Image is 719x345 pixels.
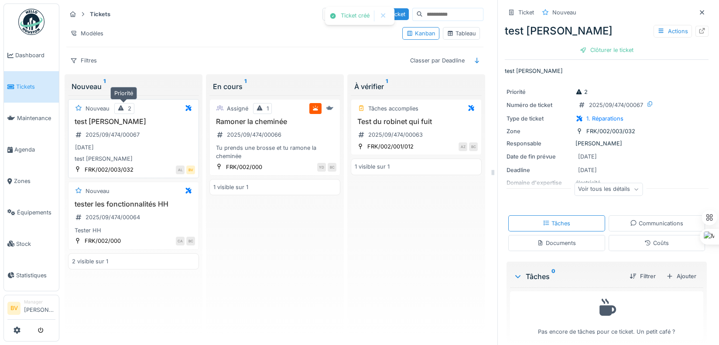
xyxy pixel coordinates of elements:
div: [DATE] [578,152,597,161]
div: 2 visible sur 1 [72,257,108,266]
h3: Test du robinet qui fuit [355,117,478,126]
span: Dashboard [15,51,55,59]
div: Voir tous les détails [574,183,643,196]
div: AL [176,166,185,174]
div: Tester HH [72,226,195,235]
div: [PERSON_NAME] [507,139,707,148]
div: FRK/002/003/032 [85,166,134,174]
div: Tableau [447,29,476,38]
h3: tester les fonctionnalités HH [72,200,195,208]
a: Équipements [4,197,59,228]
div: Type de ticket [507,114,572,123]
div: En cours [213,81,337,92]
div: Numéro de ticket [507,101,572,109]
div: Tu prends une brosse et tu ramone la cheminée [213,144,336,160]
img: Badge_color-CXgf-gQk.svg [18,9,45,35]
div: 1 visible sur 1 [355,162,390,171]
div: Deadline [507,166,572,174]
div: FRK/002/000 [226,163,262,171]
div: FRK/002/003/032 [586,127,635,135]
div: Tâches [514,271,623,282]
div: Modèles [66,27,107,40]
div: Pas encore de tâches pour ce ticket. Un petit café ? [516,295,698,336]
p: test [PERSON_NAME] [505,67,709,75]
div: test [PERSON_NAME] [72,155,195,163]
a: Zones [4,166,59,197]
div: BC [469,142,478,151]
li: [PERSON_NAME] [24,299,55,317]
div: 2 [128,104,131,113]
div: Nouveau [86,187,110,195]
span: Maintenance [17,114,55,122]
div: Nouveau [552,8,576,17]
a: Dashboard [4,40,59,71]
div: 2025/09/474/00063 [368,131,423,139]
div: 2025/09/474/00067 [589,101,643,109]
span: Équipements [17,208,55,217]
a: Stock [4,228,59,259]
span: Zones [14,177,55,185]
div: Tâches accomplies [368,104,418,113]
div: FRK/002/000 [85,237,121,245]
div: BC [328,163,336,172]
h3: Ramoner la cheminée [213,117,336,126]
span: Stock [16,240,55,248]
li: BV [7,302,21,315]
div: 1 visible sur 1 [213,183,248,191]
a: Statistiques [4,259,59,291]
div: Clôturer le ticket [576,44,637,56]
a: BV Manager[PERSON_NAME] [7,299,55,320]
div: Kanban [406,29,435,38]
span: Agenda [14,145,55,154]
div: Assigné [227,104,248,113]
a: Tickets [4,71,59,103]
div: test [PERSON_NAME] [505,23,709,39]
div: Tâches [543,219,570,228]
div: Coûts [644,239,669,247]
div: 1. Réparations [586,114,623,123]
div: Responsable [507,139,572,148]
div: AZ [459,142,467,151]
div: Ticket [518,8,534,17]
div: Documents [537,239,576,247]
sup: 1 [386,81,388,92]
div: Manager [24,299,55,305]
div: 1 [267,104,269,113]
h3: test [PERSON_NAME] [72,117,195,126]
div: 2 [575,88,588,96]
span: Tickets [16,83,55,91]
div: FRK/002/001/012 [367,142,414,151]
div: Ajouter [663,270,700,282]
div: 2025/09/474/00064 [86,213,140,221]
div: Zone [507,127,572,135]
a: Maintenance [4,103,59,134]
div: Date de fin prévue [507,152,572,161]
div: YD [317,163,326,172]
sup: 1 [244,81,247,92]
div: 2025/09/474/00067 [86,131,140,139]
span: Statistiques [16,271,55,279]
div: Nouveau [72,81,195,92]
div: Tâches [322,8,349,21]
a: Agenda [4,134,59,166]
div: Classer par Deadline [406,54,469,67]
div: BV [186,166,195,174]
div: Ticket créé [341,12,370,20]
div: 2025/09/474/00066 [227,131,281,139]
div: [DATE] [75,143,94,152]
div: Communications [630,219,683,228]
div: Filtres [66,54,101,67]
sup: 1 [103,81,106,92]
div: Actions [654,25,692,38]
div: Nouveau [86,104,110,113]
strong: Tickets [86,10,114,18]
sup: 0 [551,271,555,282]
div: CA [176,237,185,245]
div: À vérifier [354,81,478,92]
div: BC [186,237,195,245]
div: Filtrer [626,270,659,282]
div: [DATE] [578,166,597,174]
div: Priorité [110,87,137,100]
div: Priorité [507,88,572,96]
